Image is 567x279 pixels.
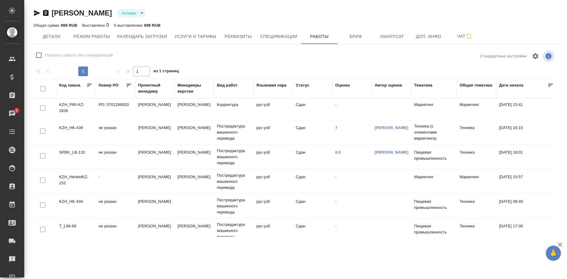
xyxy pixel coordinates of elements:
[414,102,454,108] p: Маркетинг
[135,122,174,143] td: [PERSON_NAME]
[174,33,216,40] span: Услуги и тарифы
[138,82,171,94] div: Проектный менеджер
[414,199,454,211] p: Пищевая промышленность
[96,196,135,217] td: не указан
[174,99,214,120] td: [PERSON_NAME]
[335,82,350,88] div: Оценка
[253,122,293,143] td: рус-узб
[177,82,211,94] div: Менеджеры верстки
[293,146,332,168] td: Сдан
[496,99,557,120] td: [DATE] 15:41
[174,171,214,192] td: [PERSON_NAME]
[414,223,454,235] p: Пищевая промышленность
[478,52,528,61] div: split button
[457,99,496,120] td: Маркетинг
[293,171,332,192] td: Сдан
[414,174,454,180] p: Маркетинг
[217,197,250,215] p: Постредактура машинного перевода
[56,171,96,192] td: KZH_HenkelKZ-152
[293,122,332,143] td: Сдан
[528,49,543,63] span: Настроить таблицу
[256,82,287,88] div: Языковая пара
[96,99,135,120] td: РО: 5701286503
[135,220,174,241] td: [PERSON_NAME]
[496,122,557,143] td: [DATE] 16:15
[460,82,492,88] div: Общая тематика
[82,22,109,29] div: 0
[496,171,557,192] td: [DATE] 15:57
[217,123,250,141] p: Постредактура машинного перевода
[335,175,336,179] a: -
[293,99,332,120] td: Сдан
[217,82,238,88] div: Вид работ
[378,33,407,40] span: Smartcat
[414,123,454,141] p: Техника (с элементами маркетинга)
[253,196,293,217] td: рус-узб
[496,220,557,241] td: [DATE] 17:00
[457,220,496,241] td: Техника
[96,220,135,241] td: не указан
[37,33,66,40] span: Детали
[217,222,250,240] p: Постредактура машинного перевода
[414,82,432,88] div: Тематика
[217,172,250,191] p: Постредактура машинного перевода
[99,82,118,88] div: Номер PO
[543,50,555,62] span: Посмотреть информацию
[96,171,135,192] td: -
[335,199,336,204] a: -
[135,196,174,217] td: [PERSON_NAME]
[144,23,160,28] p: 999 RUB
[293,220,332,241] td: Сдан
[499,82,523,88] div: Дата начала
[56,99,96,120] td: KZH_PMI-KZ-2836
[33,9,41,17] button: Скопировать ссылку для ЯМессенджера
[82,23,106,28] p: Выставлено
[59,82,80,88] div: Код заказа
[335,224,336,228] a: -
[135,171,174,192] td: [PERSON_NAME]
[496,146,557,168] td: [DATE] 18:01
[61,23,77,28] p: 999 RUB
[375,150,408,155] a: [PERSON_NAME]
[174,220,214,241] td: [PERSON_NAME]
[174,122,214,143] td: [PERSON_NAME]
[253,146,293,168] td: рус-узб
[56,146,96,168] td: SPBK_LB-133
[457,122,496,143] td: Техника
[451,32,480,40] span: Чат
[33,23,61,28] p: Общая сумма
[548,247,559,260] span: 🙏
[217,102,250,108] p: Корректура
[253,99,293,120] td: рус-узб
[120,11,138,16] button: Активен
[96,122,135,143] td: не указан
[96,146,135,168] td: не указан
[375,125,408,130] a: [PERSON_NAME]
[457,171,496,192] td: Маркетинг
[335,150,341,155] a: 6.5
[135,99,174,120] td: [PERSON_NAME]
[375,82,402,88] div: Автор оценки
[253,171,293,192] td: рус-узб
[414,33,443,40] span: Доп. инфо
[335,125,337,130] a: 7
[56,220,96,241] td: T_LIM-66
[42,9,49,17] button: Скопировать ссылку
[45,52,113,58] span: Показать работы без спецификаций
[457,146,496,168] td: Техника
[154,67,179,76] span: из 1 страниц
[414,149,454,162] p: Пищевая промышленность
[341,33,370,40] span: Бриф
[293,196,332,217] td: Сдан
[217,148,250,166] p: Постредактура машинного перевода
[56,196,96,217] td: KZH_HK-434
[117,9,146,17] div: Активен
[296,82,309,88] div: Статус
[2,106,23,121] a: 1
[135,146,174,168] td: [PERSON_NAME]
[305,33,334,40] span: Работы
[260,33,297,40] span: Спецификации
[12,107,21,114] span: 1
[114,23,144,28] p: К выставлению
[56,122,96,143] td: KZH_HK-439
